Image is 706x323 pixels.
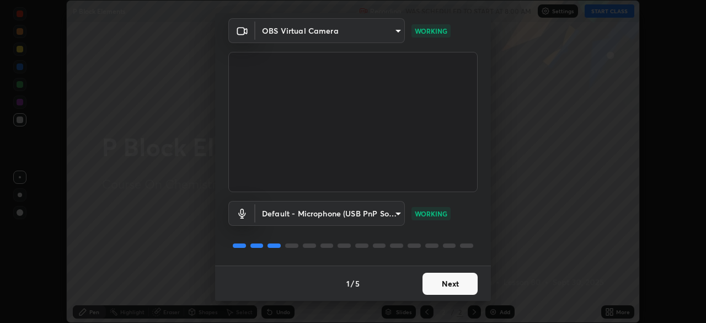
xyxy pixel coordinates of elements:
h4: / [351,278,354,289]
h4: 5 [355,278,360,289]
p: WORKING [415,26,447,36]
div: OBS Virtual Camera [255,201,405,226]
div: OBS Virtual Camera [255,18,405,43]
button: Next [422,273,478,295]
h4: 1 [346,278,350,289]
p: WORKING [415,209,447,219]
